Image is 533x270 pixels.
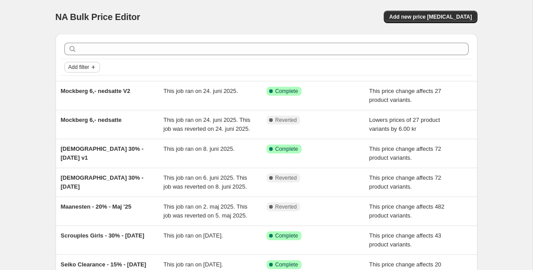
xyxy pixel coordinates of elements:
[275,117,297,124] span: Reverted
[275,261,298,268] span: Complete
[369,145,441,161] span: This price change affects 72 product variants.
[61,174,144,190] span: [DEMOGRAPHIC_DATA] 30% - [DATE]
[275,203,297,210] span: Reverted
[163,145,235,152] span: This job ran on 8. juni 2025.
[61,117,122,123] span: Mockberg 6,- nedsatte
[275,145,298,153] span: Complete
[163,88,238,94] span: This job ran on 24. juni 2025.
[61,232,144,239] span: Scrouples Girls - 30% - [DATE]
[384,11,477,23] button: Add new price [MEDICAL_DATA]
[389,13,472,20] span: Add new price [MEDICAL_DATA]
[369,117,440,132] span: Lowers prices of 27 product variants by 6.00 kr
[61,203,131,210] span: Maanesten - 20% - Maj '25
[369,174,441,190] span: This price change affects 72 product variants.
[275,88,298,95] span: Complete
[369,232,441,248] span: This price change affects 43 product variants.
[68,64,89,71] span: Add filter
[61,261,147,268] span: Seiko Clearance - 15% - [DATE]
[56,12,140,22] span: NA Bulk Price Editor
[275,232,298,239] span: Complete
[369,88,441,103] span: This price change affects 27 product variants.
[163,203,247,219] span: This job ran on 2. maj 2025. This job was reverted on 5. maj 2025.
[163,232,223,239] span: This job ran on [DATE].
[61,88,131,94] span: Mockberg 6,- nedsatte V2
[275,174,297,181] span: Reverted
[61,145,144,161] span: [DEMOGRAPHIC_DATA] 30% - [DATE] v1
[163,117,251,132] span: This job ran on 24. juni 2025. This job was reverted on 24. juni 2025.
[163,261,223,268] span: This job ran on [DATE].
[369,203,445,219] span: This price change affects 482 product variants.
[163,174,247,190] span: This job ran on 6. juni 2025. This job was reverted on 8. juni 2025.
[64,62,100,73] button: Add filter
